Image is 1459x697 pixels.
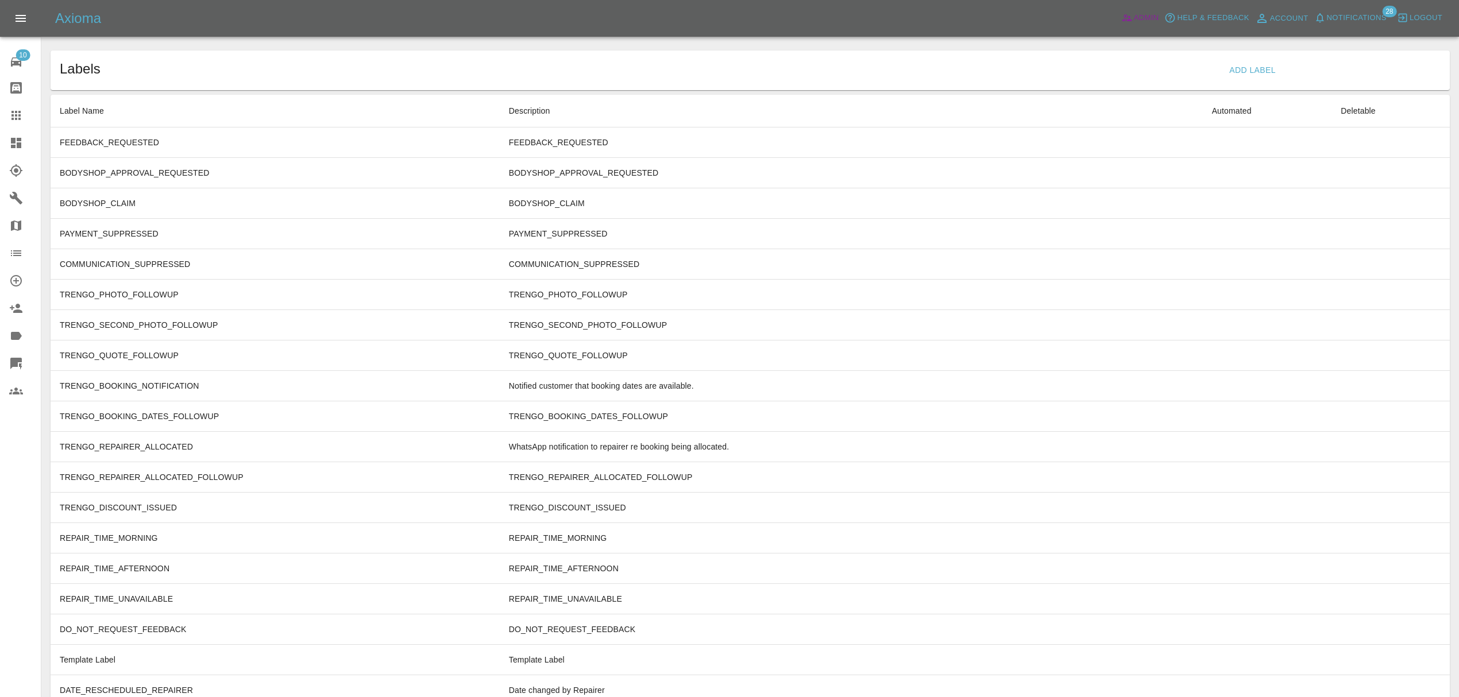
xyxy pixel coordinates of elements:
span: Help & Feedback [1177,11,1249,25]
td: REPAIR_TIME_AFTERNOON [51,553,500,583]
button: Open drawer [7,5,34,32]
td: TRENGO_PHOTO_FOLLOWUP [51,279,500,309]
td: WhatsApp notification to repairer re booking being allocated. [500,431,1203,462]
td: REPAIR_TIME_MORNING [51,522,500,553]
td: BODYSHOP_CLAIM [51,188,500,218]
h1: Labels [60,60,1207,78]
h5: Axioma [55,9,101,28]
button: Notifications [1311,9,1389,27]
td: BODYSHOP_CLAIM [500,188,1203,218]
td: TRENGO_DISCOUNT_ISSUED [51,492,500,522]
td: TRENGO_QUOTE_FOLLOWUP [500,340,1203,370]
td: PAYMENT_SUPPRESSED [500,218,1203,249]
td: PAYMENT_SUPPRESSED [51,218,500,249]
td: TRENGO_BOOKING_NOTIFICATION [51,370,500,401]
td: Template Label [500,644,1203,675]
td: Template Label [51,644,500,675]
td: TRENGO_SECOND_PHOTO_FOLLOWUP [500,309,1203,340]
td: DO_NOT_REQUEST_FEEDBACK [51,614,500,644]
span: Logout [1410,11,1442,25]
td: DO_NOT_REQUEST_FEEDBACK [500,614,1203,644]
td: REPAIR_TIME_UNAVAILABLE [51,583,500,614]
td: Notified customer that booking dates are available. [500,370,1203,401]
th: Label Name [51,95,500,127]
td: BODYSHOP_APPROVAL_REQUESTED [51,157,500,188]
button: Add Label [1225,60,1280,81]
span: 28 [1382,6,1396,17]
td: TRENGO_BOOKING_DATES_FOLLOWUP [51,401,500,431]
button: Logout [1394,9,1445,27]
a: Account [1252,9,1311,28]
td: COMMUNICATION_SUPPRESSED [51,249,500,279]
td: TRENGO_DISCOUNT_ISSUED [500,492,1203,522]
span: Account [1270,12,1309,25]
td: TRENGO_REPAIRER_ALLOCATED_FOLLOWUP [500,462,1203,492]
th: Description [500,95,1203,127]
th: Deletable [1331,95,1450,127]
td: TRENGO_REPAIRER_ALLOCATED_FOLLOWUP [51,462,500,492]
td: TRENGO_PHOTO_FOLLOWUP [500,279,1203,309]
span: Admin [1134,11,1159,25]
td: COMMUNICATION_SUPPRESSED [500,249,1203,279]
td: TRENGO_QUOTE_FOLLOWUP [51,340,500,370]
td: REPAIR_TIME_UNAVAILABLE [500,583,1203,614]
td: TRENGO_BOOKING_DATES_FOLLOWUP [500,401,1203,431]
td: REPAIR_TIME_AFTERNOON [500,553,1203,583]
td: FEEDBACK_REQUESTED [51,127,500,157]
td: TRENGO_SECOND_PHOTO_FOLLOWUP [51,309,500,340]
td: REPAIR_TIME_MORNING [500,522,1203,553]
span: Notifications [1327,11,1387,25]
button: Help & Feedback [1161,9,1252,27]
a: Admin [1118,9,1162,27]
td: TRENGO_REPAIRER_ALLOCATED [51,431,500,462]
td: BODYSHOP_APPROVAL_REQUESTED [500,157,1203,188]
td: FEEDBACK_REQUESTED [500,127,1203,157]
span: 10 [16,49,30,61]
th: Automated [1203,95,1332,127]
